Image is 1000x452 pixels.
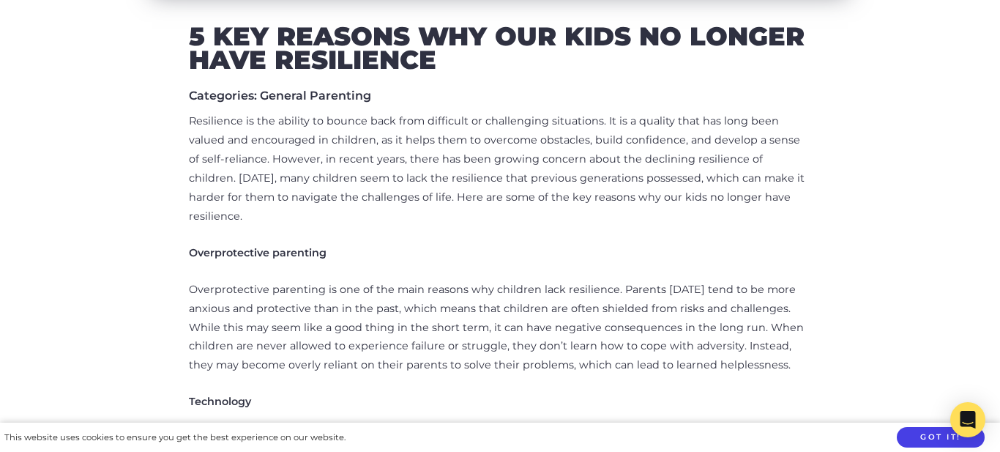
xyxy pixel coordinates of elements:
[189,395,251,408] strong: Technology
[950,402,985,437] div: Open Intercom Messenger
[189,246,327,259] strong: Overprotective parenting
[4,430,346,445] div: This website uses cookies to ensure you get the best experience on our website.
[189,89,811,103] h5: Categories: General Parenting
[189,281,811,376] p: Overprotective parenting is one of the main reasons why children lack resilience. Parents [DATE] ...
[189,25,811,71] h2: 5 Key Reasons Why our Kids No Longer Have Resilience
[189,112,811,226] p: Resilience is the ability to bounce back from difficult or challenging situations. It is a qualit...
[897,427,985,448] button: Got it!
